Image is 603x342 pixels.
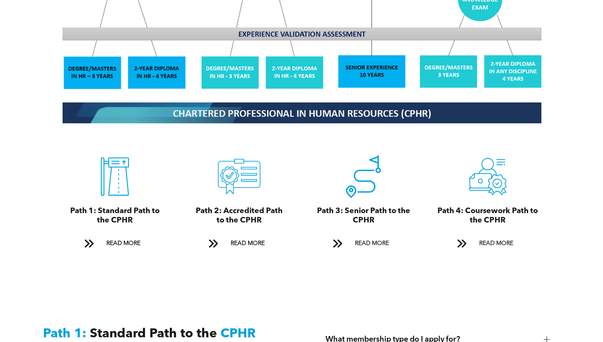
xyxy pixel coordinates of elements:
a: READ MORE [78,236,151,251]
span: Path 2: Accredited Path to the CPHR [196,207,283,224]
span: Path 1: [43,328,86,340]
span: Standard Path to the [90,328,217,340]
a: READ MORE [327,236,400,251]
span: READ MORE [103,236,143,251]
span: Path 1: Standard Path to the CPHR [70,207,160,224]
span: Path 4: Coursework Path to the CPHR [437,207,538,224]
span: READ MORE [352,236,392,251]
span: READ MORE [228,236,268,251]
a: READ MORE [451,236,524,251]
span: READ MORE [476,236,516,251]
span: CPHR [220,328,256,340]
a: READ MORE [203,236,276,251]
span: Path 3: Senior Path to the CPHR [317,207,410,224]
